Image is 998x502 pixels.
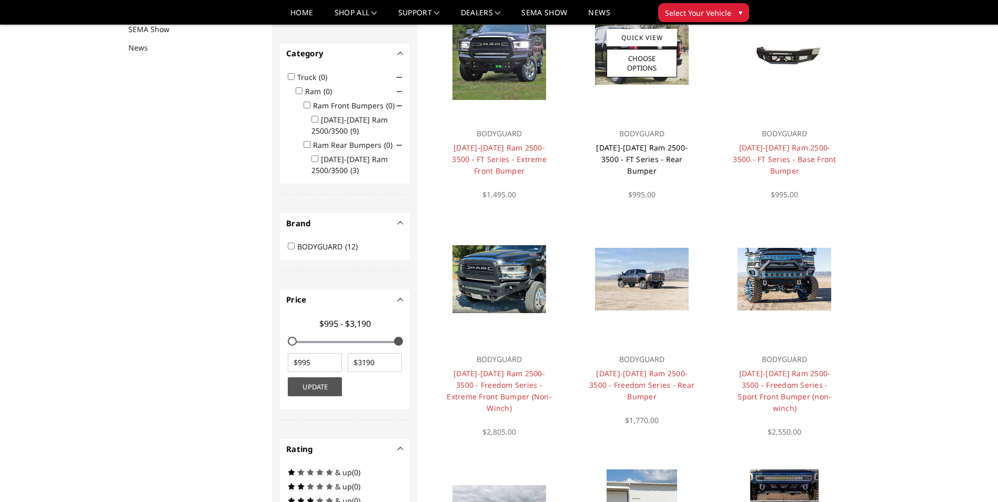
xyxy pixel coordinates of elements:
a: Support [398,9,440,24]
label: [DATE]-[DATE] Ram 2500/3500 [311,154,388,175]
span: (0) [384,140,392,150]
a: [DATE]-[DATE] Ram 2500-3500 - Freedom Series - Sport Front Bumper (non-winch) [738,368,831,413]
iframe: Chat Widget [945,451,998,502]
a: [DATE]-[DATE] Ram 2500-3500 - Freedom Series - Rear Bumper [589,368,694,401]
span: Click to show/hide children [397,103,402,108]
p: BODYGUARD [589,127,695,140]
span: $995.00 [628,189,656,199]
input: $3190 [348,353,402,372]
span: (0) [324,86,332,96]
label: Ram [305,86,338,96]
a: Dealers [461,9,501,24]
h4: Brand [286,217,404,229]
a: Home [290,9,313,24]
h4: Rating [286,443,404,455]
a: [DATE]-[DATE] Ram 2500-3500 - FT Series - Extreme Front Bumper [452,143,547,176]
a: News [588,9,610,24]
button: Update [288,377,342,396]
span: $995.00 [771,189,798,199]
button: Select Your Vehicle [658,3,749,22]
span: & up [335,481,352,491]
label: BODYGUARD [297,242,364,252]
span: (0) [319,72,327,82]
p: BODYGUARD [732,353,838,366]
p: BODYGUARD [732,127,838,140]
span: $1,770.00 [625,415,659,425]
span: Click to show/hide children [397,89,402,94]
button: - [398,220,404,226]
h4: Price [286,294,404,306]
a: SEMA Show [128,24,183,35]
span: $1,495.00 [482,189,516,199]
h4: Category [286,47,404,59]
a: Choose Options [607,49,677,77]
a: SEMA Show [521,9,567,24]
label: Ram Front Bumpers [313,101,401,111]
span: Click to show/hide children [397,143,402,148]
span: (12) [345,242,358,252]
label: Ram Rear Bumpers [313,140,399,150]
span: (3) [350,165,359,175]
span: (0) [352,467,360,477]
span: (0) [386,101,395,111]
p: BODYGUARD [446,127,552,140]
span: ▾ [739,7,742,18]
a: News [128,42,161,53]
span: Select Your Vehicle [665,7,731,18]
span: Click to show/hide children [397,75,402,80]
span: & up [335,467,352,477]
span: $2,550.00 [768,427,801,437]
p: BODYGUARD [446,353,552,366]
button: - [398,51,404,56]
button: - [398,446,404,451]
button: - [398,297,404,302]
span: (0) [352,481,360,491]
a: [DATE]-[DATE] Ram 2500-3500 - FT Series - Rear Bumper [596,143,688,176]
a: shop all [335,9,377,24]
input: $995 [288,353,342,372]
a: [DATE]-[DATE] Ram 2500-3500 - Freedom Series - Extreme Front Bumper (Non-Winch) [447,368,552,413]
label: Truck [297,72,334,82]
p: BODYGUARD [589,353,695,366]
span: (9) [350,126,359,136]
label: [DATE]-[DATE] Ram 2500/3500 [311,115,388,136]
a: [DATE]-[DATE] Ram 2500-3500 - FT Series - Base Front Bumper [733,143,836,176]
span: $2,805.00 [482,427,516,437]
a: Quick View [607,29,677,46]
